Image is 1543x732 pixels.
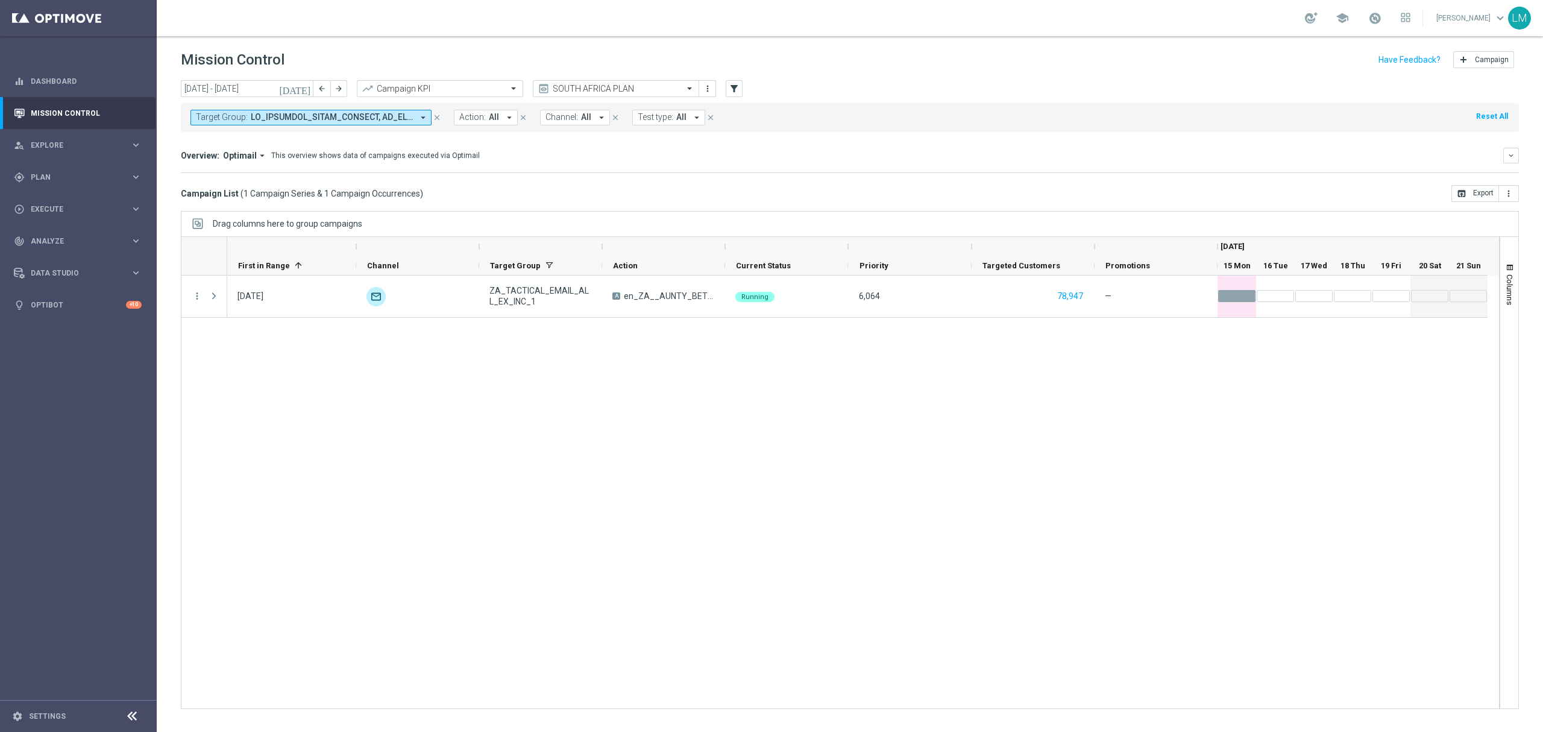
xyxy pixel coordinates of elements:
i: lightbulb [14,300,25,311]
span: Action [613,261,638,270]
i: filter_alt [729,83,740,94]
span: 6,064 [859,291,880,301]
span: [DATE] [1221,242,1245,251]
span: Current Status [736,261,791,270]
button: track_changes Analyze keyboard_arrow_right [13,236,142,246]
i: arrow_back [318,84,326,93]
button: filter_alt [726,80,743,97]
span: school [1336,11,1349,25]
div: Mission Control [14,97,142,129]
span: 17 Wed [1301,261,1327,270]
i: gps_fixed [14,172,25,183]
div: Execute [14,204,130,215]
span: All [676,112,687,122]
i: equalizer [14,76,25,87]
i: arrow_drop_down [596,112,607,123]
h3: Overview: [181,150,219,161]
span: Explore [31,142,130,149]
button: play_circle_outline Execute keyboard_arrow_right [13,204,142,214]
i: settings [12,711,23,722]
i: keyboard_arrow_down [1507,151,1515,160]
span: en_ZA__AUNTY_BETSY_PROMO_WEEK_3_OFFER_LAUNCH__EMT_ALL_EM_TAC_LT [624,291,715,301]
div: Data Studio keyboard_arrow_right [13,268,142,278]
button: gps_fixed Plan keyboard_arrow_right [13,172,142,182]
ng-select: Campaign KPI [357,80,523,97]
div: LM [1508,7,1531,30]
button: Reset All [1475,110,1509,123]
i: close [611,113,620,122]
i: play_circle_outline [14,204,25,215]
a: Dashboard [31,65,142,97]
span: Data Studio [31,270,130,277]
i: preview [538,83,550,95]
span: Campaign [1475,55,1509,64]
i: arrow_drop_down [691,112,702,123]
span: ) [420,188,423,199]
a: [PERSON_NAME]keyboard_arrow_down [1435,9,1508,27]
i: arrow_forward [335,84,343,93]
span: Target Group [490,261,541,270]
i: keyboard_arrow_right [130,139,142,151]
span: First in Range [238,261,290,270]
span: — [1105,291,1111,301]
i: add [1459,55,1468,65]
span: Plan [31,174,130,181]
i: track_changes [14,236,25,247]
button: Action: All arrow_drop_down [454,110,518,125]
div: Plan [14,172,130,183]
i: close [519,113,527,122]
span: 21 Sun [1456,261,1481,270]
span: Columns [1505,274,1515,305]
i: trending_up [362,83,374,95]
div: Analyze [14,236,130,247]
span: Target Group: [196,112,248,122]
i: keyboard_arrow_right [130,203,142,215]
span: All [489,112,499,122]
button: Target Group: LO_IPSUMDOL_SITAM_CONSECT, AD_ELITSEDD_EIUSM_TEMPORI_UTLABOREE_DOLOR 8_MAGN_ALIQ, E... [190,110,432,125]
button: close [610,111,621,124]
button: lightbulb Optibot +10 [13,300,142,310]
a: Settings [29,713,66,720]
span: Drag columns here to group campaigns [213,219,362,229]
div: Dashboard [14,65,142,97]
button: Test type: All arrow_drop_down [632,110,705,125]
span: Priority [859,261,888,270]
button: Optimail arrow_drop_down [219,150,271,161]
button: add Campaign [1453,51,1514,68]
button: arrow_back [313,80,330,97]
button: more_vert [702,81,714,96]
span: 18 Thu [1340,261,1365,270]
i: keyboard_arrow_right [130,171,142,183]
span: Channel [367,261,399,270]
div: Row Groups [213,219,362,229]
div: Explore [14,140,130,151]
colored-tag: Running [735,291,775,302]
span: Optimail [223,150,257,161]
span: ( [240,188,244,199]
img: Optimail [366,287,386,306]
i: close [433,113,441,122]
span: Targeted Customers [982,261,1060,270]
button: [DATE] [277,80,313,98]
button: Mission Control [13,109,142,118]
i: more_vert [192,291,203,301]
span: A [612,292,620,300]
button: person_search Explore keyboard_arrow_right [13,140,142,150]
span: All [581,112,591,122]
div: +10 [126,301,142,309]
button: close [518,111,529,124]
div: Data Studio [14,268,130,279]
button: open_in_browser Export [1451,185,1499,202]
button: Channel: All arrow_drop_down [540,110,610,125]
div: Optibot [14,289,142,321]
input: Have Feedback? [1378,55,1441,64]
i: arrow_drop_down [418,112,429,123]
multiple-options-button: Export to CSV [1451,188,1519,198]
i: more_vert [1504,189,1513,198]
span: 15 Mon [1224,261,1251,270]
span: 1 Campaign Series & 1 Campaign Occurrences [244,188,420,199]
button: close [432,111,442,124]
span: keyboard_arrow_down [1494,11,1507,25]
